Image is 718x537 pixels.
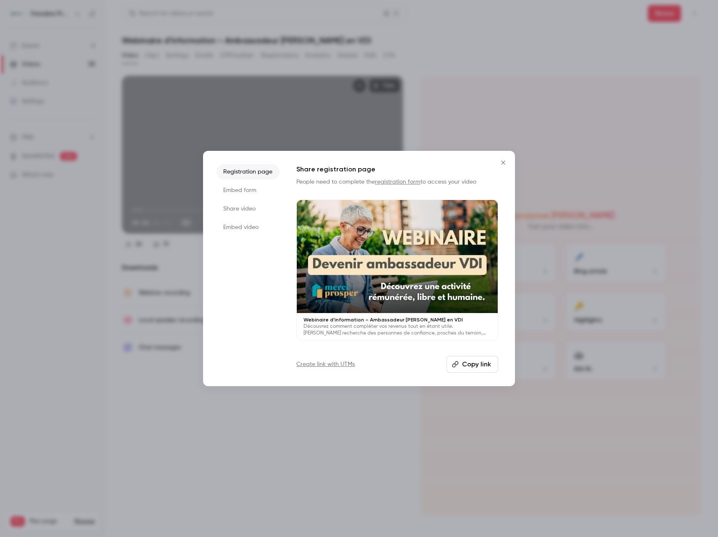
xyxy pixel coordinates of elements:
[216,201,280,216] li: Share video
[296,164,498,174] h1: Share registration page
[446,356,498,373] button: Copy link
[296,360,355,369] a: Create link with UTMs
[216,183,280,198] li: Embed form
[495,154,512,171] button: Close
[216,164,280,179] li: Registration page
[296,178,498,186] p: People need to complete the to access your video
[375,179,420,185] a: registration form
[296,200,498,340] a: Webinaire d’information – Ambassadeur [PERSON_NAME] en VDIDécouvrez comment compléter vos revenus...
[304,316,491,323] p: Webinaire d’information – Ambassadeur [PERSON_NAME] en VDI
[304,323,491,337] p: Découvrez comment compléter vos revenus tout en étant utile. [PERSON_NAME] recherche des personne...
[216,220,280,235] li: Embed video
